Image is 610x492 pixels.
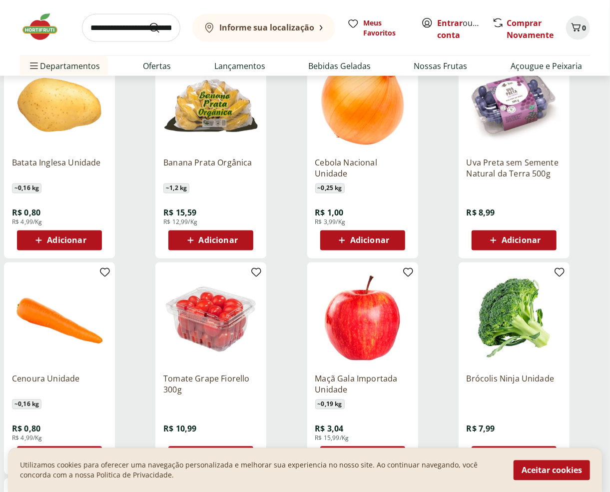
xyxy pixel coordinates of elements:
[320,230,405,250] button: Adicionar
[28,54,100,78] span: Departamentos
[163,423,196,434] span: R$ 10,99
[163,183,189,193] span: ~ 1,2 kg
[467,423,495,434] span: R$ 7,99
[163,270,258,365] img: Tomate Grape Fiorello 300g
[511,60,582,72] a: Açougue e Peixaria
[12,399,41,409] span: ~ 0,16 kg
[467,270,562,365] img: Brócolis Ninja Unidade
[163,207,196,218] span: R$ 15,59
[467,157,562,179] a: Uva Preta sem Semente Natural da Terra 500g
[168,230,253,250] button: Adicionar
[12,218,42,226] span: R$ 4,99/Kg
[315,54,410,149] img: Cebola Nacional Unidade
[315,434,349,442] span: R$ 15,99/Kg
[467,207,495,218] span: R$ 8,99
[163,54,258,149] img: Banana Prata Orgânica
[467,54,562,149] img: Uva Preta sem Semente Natural da Terra 500g
[582,23,586,32] span: 0
[315,218,346,226] span: R$ 3,99/Kg
[17,230,102,250] button: Adicionar
[20,12,70,42] img: Hortifruti
[308,60,371,72] a: Bebidas Geladas
[472,446,557,466] button: Adicionar
[350,236,389,244] span: Adicionar
[315,157,410,179] a: Cebola Nacional Unidade
[12,54,107,149] img: Batata Inglesa Unidade
[507,17,554,40] a: Comprar Novamente
[20,460,502,480] p: Utilizamos cookies para oferecer uma navegação personalizada e melhorar sua experiencia no nosso ...
[219,22,314,33] b: Informe sua localização
[163,157,258,179] a: Banana Prata Orgânica
[467,373,562,395] a: Brócolis Ninja Unidade
[315,270,410,365] img: Maçã Gala Importada Unidade
[12,270,107,365] img: Cenoura Unidade
[414,60,468,72] a: Nossas Frutas
[199,236,238,244] span: Adicionar
[363,18,409,38] span: Meus Favoritos
[148,22,172,34] button: Submit Search
[143,60,171,72] a: Ofertas
[82,14,180,42] input: search
[315,423,344,434] span: R$ 3,04
[12,183,41,193] span: ~ 0,16 kg
[163,373,258,395] a: Tomate Grape Fiorello 300g
[12,434,42,442] span: R$ 4,99/Kg
[566,16,590,40] button: Carrinho
[315,207,344,218] span: R$ 1,00
[28,54,40,78] button: Menu
[12,157,107,179] a: Batata Inglesa Unidade
[437,17,463,28] a: Entrar
[315,183,345,193] span: ~ 0,25 kg
[12,207,40,218] span: R$ 0,80
[17,446,102,466] button: Adicionar
[168,446,253,466] button: Adicionar
[437,17,482,41] span: ou
[163,218,197,226] span: R$ 12,99/Kg
[320,446,405,466] button: Adicionar
[12,423,40,434] span: R$ 0,80
[502,236,541,244] span: Adicionar
[12,373,107,395] a: Cenoura Unidade
[514,460,590,480] button: Aceitar cookies
[192,14,335,42] button: Informe sua localização
[47,236,86,244] span: Adicionar
[315,373,410,395] a: Maçã Gala Importada Unidade
[437,17,492,40] a: Criar conta
[472,230,557,250] button: Adicionar
[214,60,265,72] a: Lançamentos
[315,399,345,409] span: ~ 0,19 kg
[347,18,409,38] a: Meus Favoritos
